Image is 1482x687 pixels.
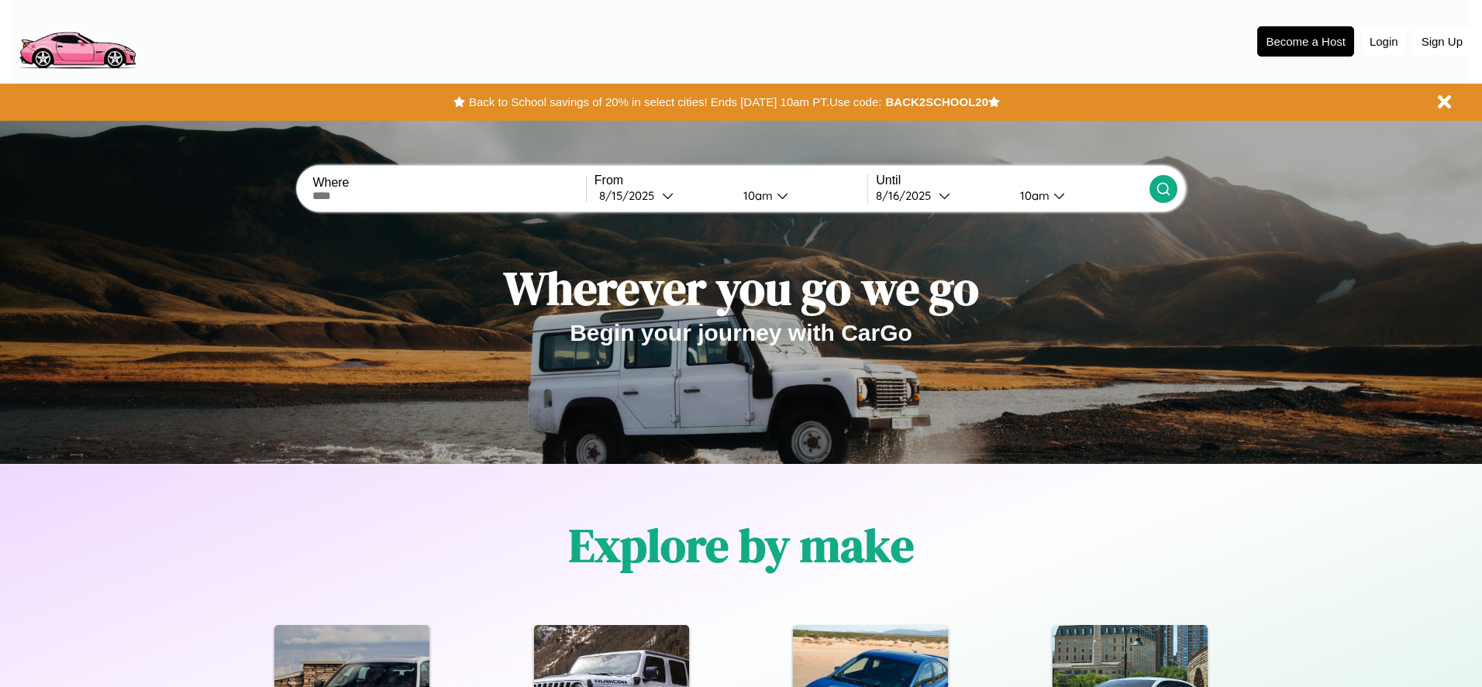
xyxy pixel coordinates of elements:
button: Become a Host [1257,26,1354,57]
button: Sign Up [1414,27,1470,56]
label: Where [312,176,585,190]
div: 8 / 15 / 2025 [599,188,662,203]
button: 10am [1008,187,1149,204]
b: BACK2SCHOOL20 [885,95,988,108]
div: 8 / 16 / 2025 [876,188,939,203]
div: 10am [736,188,777,203]
img: logo [12,8,143,73]
button: Login [1362,27,1406,56]
button: Back to School savings of 20% in select cities! Ends [DATE] 10am PT.Use code: [465,91,885,113]
div: 10am [1012,188,1053,203]
button: 10am [731,187,867,204]
label: Until [876,173,1149,187]
h1: Explore by make [569,514,914,577]
label: From [595,173,867,187]
button: 8/15/2025 [595,187,731,204]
